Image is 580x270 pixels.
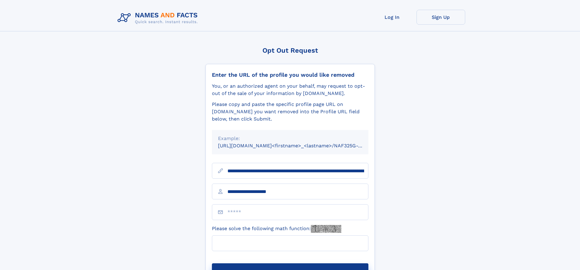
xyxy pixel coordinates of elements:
[212,225,341,233] label: Please solve the following math function:
[368,10,417,25] a: Log In
[212,101,368,123] div: Please copy and paste the specific profile page URL on [DOMAIN_NAME] you want removed into the Pr...
[218,135,362,142] div: Example:
[206,47,375,54] div: Opt Out Request
[212,72,368,78] div: Enter the URL of the profile you would like removed
[417,10,465,25] a: Sign Up
[115,10,203,26] img: Logo Names and Facts
[218,143,380,149] small: [URL][DOMAIN_NAME]<firstname>_<lastname>/NAF325G-xxxxxxxx
[212,82,368,97] div: You, or an authorized agent on your behalf, may request to opt-out of the sale of your informatio...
